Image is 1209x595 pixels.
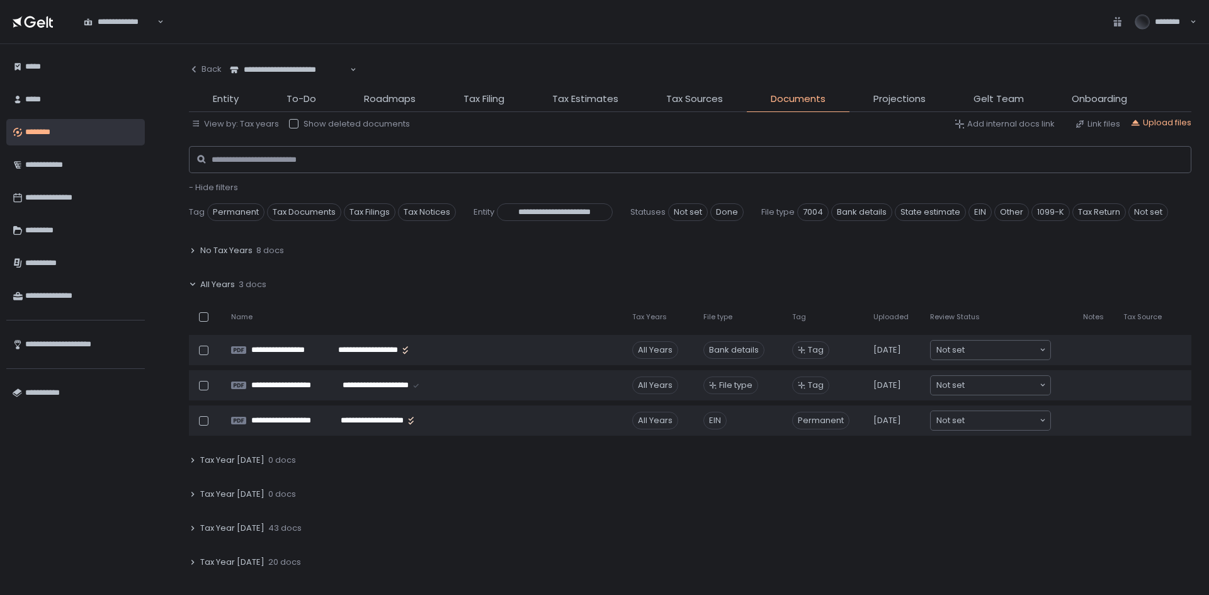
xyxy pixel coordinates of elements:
[213,92,239,106] span: Entity
[1123,312,1162,322] span: Tax Source
[344,203,395,221] span: Tax Filings
[965,414,1038,427] input: Search for option
[222,57,356,83] div: Search for option
[968,203,992,221] span: EIN
[710,203,744,221] span: Done
[552,92,618,106] span: Tax Estimates
[268,523,302,534] span: 43 docs
[268,455,296,466] span: 0 docs
[267,203,341,221] span: Tax Documents
[200,489,264,500] span: Tax Year [DATE]
[973,92,1024,106] span: Gelt Team
[348,64,349,76] input: Search for option
[873,344,901,356] span: [DATE]
[189,207,205,218] span: Tag
[156,16,156,28] input: Search for option
[703,312,732,322] span: File type
[873,92,926,106] span: Projections
[630,207,666,218] span: Statuses
[1128,203,1168,221] span: Not set
[936,414,965,427] span: Not set
[474,207,494,218] span: Entity
[200,523,264,534] span: Tax Year [DATE]
[703,341,764,359] div: Bank details
[632,312,667,322] span: Tax Years
[398,203,456,221] span: Tax Notices
[792,412,849,429] span: Permanent
[268,489,296,500] span: 0 docs
[632,377,678,394] div: All Years
[1031,203,1070,221] span: 1099-K
[931,341,1050,360] div: Search for option
[936,379,965,392] span: Not set
[666,92,723,106] span: Tax Sources
[831,203,892,221] span: Bank details
[256,245,284,256] span: 8 docs
[797,203,829,221] span: 7004
[76,9,164,35] div: Search for option
[287,92,316,106] span: To-Do
[200,245,253,256] span: No Tax Years
[703,412,727,429] div: EIN
[1083,312,1104,322] span: Notes
[463,92,504,106] span: Tax Filing
[895,203,966,221] span: State estimate
[189,64,222,75] div: Back
[189,181,238,193] span: - Hide filters
[632,412,678,429] div: All Years
[239,279,266,290] span: 3 docs
[191,118,279,130] button: View by: Tax years
[873,312,909,322] span: Uploaded
[930,312,980,322] span: Review Status
[189,182,238,193] button: - Hide filters
[189,57,222,82] button: Back
[1130,117,1191,128] button: Upload files
[931,376,1050,395] div: Search for option
[761,207,795,218] span: File type
[364,92,416,106] span: Roadmaps
[771,92,826,106] span: Documents
[808,380,824,391] span: Tag
[231,312,253,322] span: Name
[792,312,806,322] span: Tag
[965,379,1038,392] input: Search for option
[994,203,1029,221] span: Other
[668,203,708,221] span: Not set
[200,455,264,466] span: Tax Year [DATE]
[1075,118,1120,130] button: Link files
[931,411,1050,430] div: Search for option
[955,118,1055,130] button: Add internal docs link
[1072,92,1127,106] span: Onboarding
[719,380,752,391] span: File type
[207,203,264,221] span: Permanent
[808,344,824,356] span: Tag
[268,557,301,568] span: 20 docs
[936,344,965,356] span: Not set
[873,380,901,391] span: [DATE]
[200,279,235,290] span: All Years
[632,341,678,359] div: All Years
[873,415,901,426] span: [DATE]
[1072,203,1126,221] span: Tax Return
[200,557,264,568] span: Tax Year [DATE]
[965,344,1038,356] input: Search for option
